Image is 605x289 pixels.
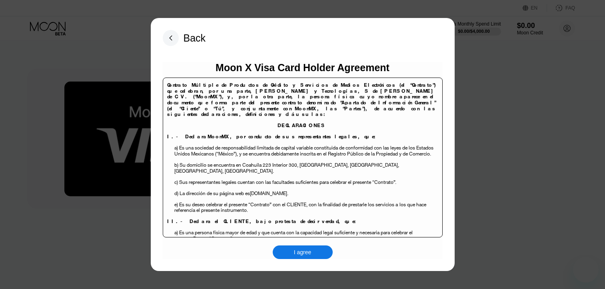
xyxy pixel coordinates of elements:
span: MoonMX [208,133,230,140]
span: y, por la otra parte, la persona física cuyo nombre aparece en el documento que forma parte del p... [167,93,436,112]
span: b) Su domicilio se encuentra en [174,161,241,168]
div: Back [163,30,206,46]
span: s a [392,201,398,208]
span: ) La dirección de su página web es [177,190,250,197]
span: a) Es una sociedad de responsabilidad limitada de capital variable constituida de conformidad con... [174,144,433,157]
span: e [174,201,177,208]
span: , las “Partes”), de acuerdo con las siguientes declaraciones, definiciones y cláusulas: [167,105,436,118]
span: II.- Declara el CLIENTE, bajo protesta de decir verdad, que: [167,218,358,225]
span: , [GEOGRAPHIC_DATA], [GEOGRAPHIC_DATA]. [174,161,399,174]
span: ) Es su deseo celebrar el presente “Contrato” con el CLIENTE, con la finalidad de prestarle los s... [177,201,392,208]
iframe: Button to launch messaging window [573,257,599,283]
span: c [174,179,177,185]
span: , por conducto de sus representantes legales, que: [230,133,377,140]
span: Contrato Múltiple de Productos de Crédito y Servicios de Medios Electrónicos (el “Contrato”) que ... [167,82,436,94]
span: ) Sus representantes legales cuentan con las facultades suficientes para celebrar el presente “Co... [177,179,396,185]
div: I agree [294,249,311,256]
div: Back [184,32,206,44]
span: DECLARACIONES [278,122,326,129]
div: Moon X Visa Card Holder Agreement [216,62,389,74]
span: los que hace referencia el presente instrumento. [174,201,426,214]
span: I.- Declara [167,133,208,140]
span: [DOMAIN_NAME]. [250,190,288,197]
span: Coahuila 223 Interior 300, [GEOGRAPHIC_DATA], [GEOGRAPHIC_DATA] [242,161,398,168]
span: a) Es una persona física mayor de edad y que cuenta con la capacidad legal suficiente y necesaria... [174,229,413,242]
span: MoonMX [295,105,317,112]
div: I agree [273,245,333,259]
span: [PERSON_NAME] y Tecnologías, S de [PERSON_NAME] de C.V. (“MoonMX”), [167,88,436,100]
span: d [174,190,177,197]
